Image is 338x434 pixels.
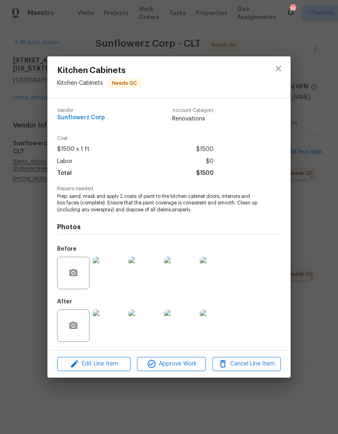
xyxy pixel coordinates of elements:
[57,246,77,252] h5: Before
[172,115,214,123] span: Renovations
[60,359,128,369] span: Edit Line Item
[57,66,141,75] span: Kitchen Cabinets
[57,108,105,113] span: Vendor
[212,357,281,371] button: Cancel Line Item
[206,156,214,168] span: $0
[290,5,295,13] div: 39
[57,156,73,168] span: Labor
[57,80,103,86] span: Kitchen - Cabinets
[215,359,278,369] span: Cancel Line Item
[57,144,90,155] span: $1500 x 1 ft
[57,223,281,231] h4: Photos
[269,59,288,78] button: close
[196,168,214,179] span: $1500
[57,136,214,141] span: Cost
[57,357,130,371] button: Edit Line Item
[57,193,259,213] span: Prep, sand, mask and apply 2 coats of paint to the kitchen cabinet doors, interiors and box faces...
[57,299,72,305] h5: After
[139,359,203,369] span: Approve Work
[57,115,105,121] span: Sunflowerz Corp
[137,357,205,371] button: Approve Work
[57,186,281,191] span: Repairs needed
[57,168,72,179] span: Total
[109,79,140,87] span: Needs QC
[196,144,214,155] span: $1500
[172,108,214,113] span: Account Category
